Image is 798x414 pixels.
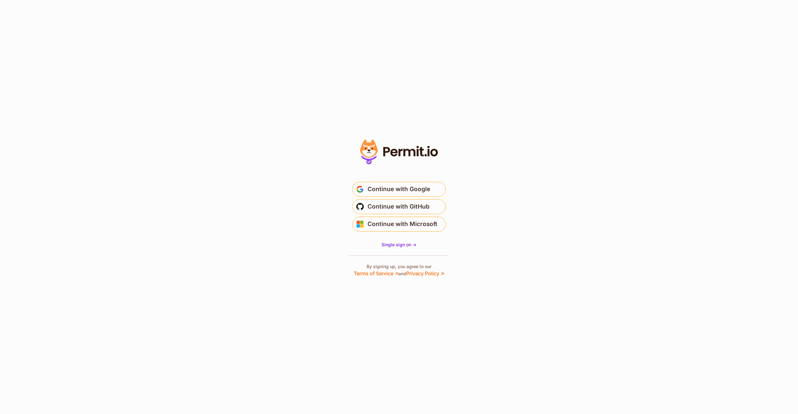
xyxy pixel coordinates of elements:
[368,219,437,229] span: Continue with Microsoft
[352,182,446,197] button: Continue with Google
[352,199,446,214] button: Continue with GitHub
[354,270,398,277] a: Terms of Service ↗
[382,242,416,248] a: Single sign on ->
[368,184,430,194] span: Continue with Google
[368,202,430,212] span: Continue with GitHub
[352,217,446,232] button: Continue with Microsoft
[354,263,444,277] p: By signing up, you agree to our and
[382,242,416,247] span: Single sign on ->
[406,270,444,277] a: Privacy Policy ↗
